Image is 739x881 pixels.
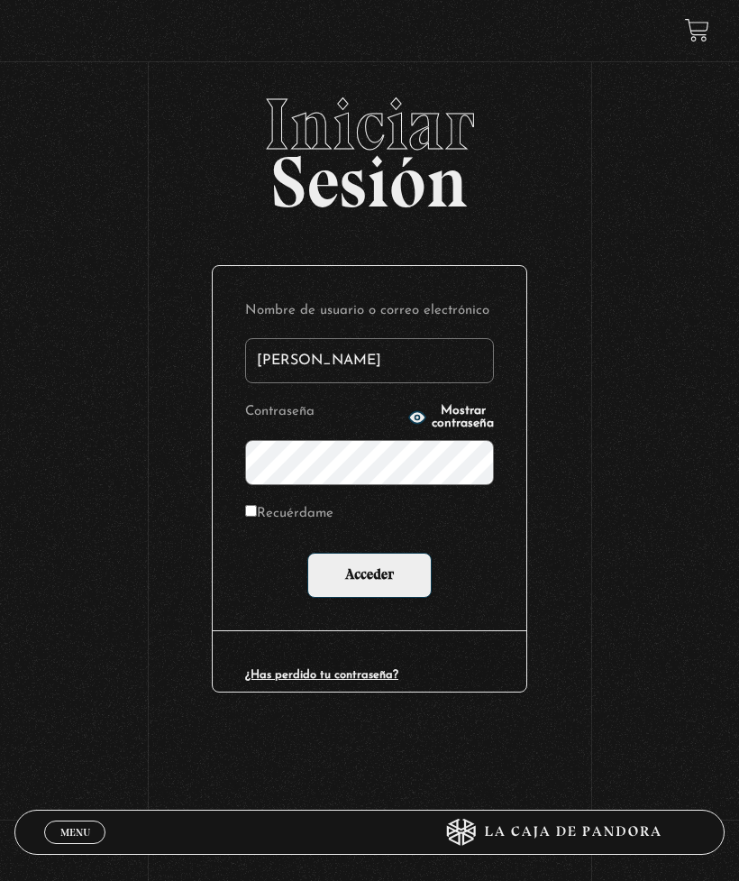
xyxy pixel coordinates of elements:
[14,88,724,204] h2: Sesión
[245,298,494,325] label: Nombre de usuario o correo electrónico
[245,505,257,517] input: Recuérdame
[245,501,333,528] label: Recuérdame
[685,18,709,42] a: View your shopping cart
[245,669,398,681] a: ¿Has perdido tu contraseña?
[60,827,90,838] span: Menu
[307,553,432,598] input: Acceder
[54,842,96,855] span: Cerrar
[408,405,494,430] button: Mostrar contraseña
[245,399,403,426] label: Contraseña
[14,88,724,161] span: Iniciar
[432,405,494,430] span: Mostrar contraseña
